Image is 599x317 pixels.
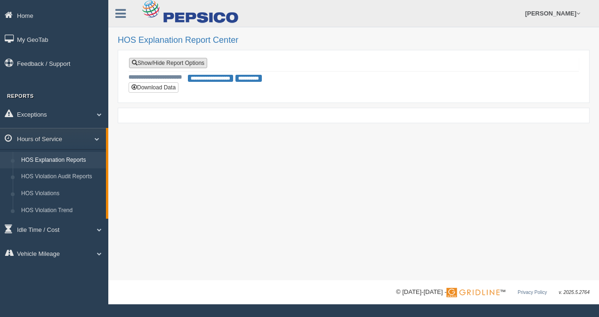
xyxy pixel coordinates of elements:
[129,82,178,93] button: Download Data
[17,152,106,169] a: HOS Explanation Reports
[17,202,106,219] a: HOS Violation Trend
[118,36,590,45] h2: HOS Explanation Report Center
[559,290,590,295] span: v. 2025.5.2764
[17,168,106,185] a: HOS Violation Audit Reports
[446,288,500,297] img: Gridline
[129,58,207,68] a: Show/Hide Report Options
[17,185,106,202] a: HOS Violations
[396,287,590,297] div: © [DATE]-[DATE] - ™
[518,290,547,295] a: Privacy Policy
